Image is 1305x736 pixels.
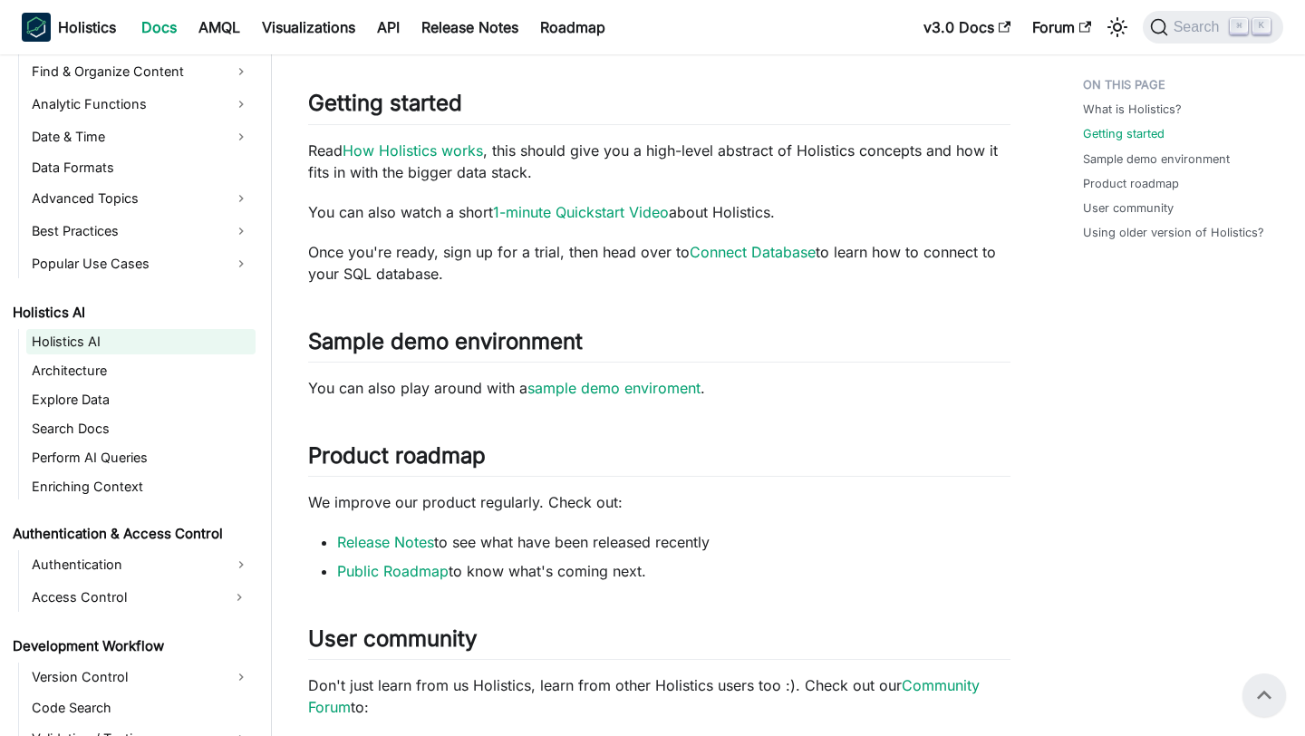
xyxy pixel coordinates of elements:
[527,379,701,397] a: sample demo enviroment
[7,521,256,547] a: Authentication & Access Control
[1083,224,1264,241] a: Using older version of Holistics?
[26,122,256,151] a: Date & Time
[26,217,256,246] a: Best Practices
[1083,175,1179,192] a: Product roadmap
[337,531,1010,553] li: to see what have been released recently
[308,241,1010,285] p: Once you're ready, sign up for a trial, then head over to to learn how to connect to your SQL dat...
[26,550,256,579] a: Authentication
[1083,101,1182,118] a: What is Holistics?
[26,445,256,470] a: Perform AI Queries
[308,140,1010,183] p: Read , this should give you a high-level abstract of Holistics concepts and how it fits in with t...
[308,625,1010,660] h2: User community
[411,13,529,42] a: Release Notes
[1230,18,1248,34] kbd: ⌘
[26,90,256,119] a: Analytic Functions
[251,13,366,42] a: Visualizations
[130,13,188,42] a: Docs
[26,387,256,412] a: Explore Data
[26,583,223,612] a: Access Control
[26,57,256,86] a: Find & Organize Content
[188,13,251,42] a: AMQL
[493,203,669,221] a: 1-minute Quickstart Video
[7,300,256,325] a: Holistics AI
[337,562,449,580] a: Public Roadmap
[26,329,256,354] a: Holistics AI
[1083,125,1165,142] a: Getting started
[913,13,1021,42] a: v3.0 Docs
[26,249,256,278] a: Popular Use Cases
[58,16,116,38] b: Holistics
[1083,150,1230,168] a: Sample demo environment
[26,663,256,692] a: Version Control
[7,634,256,659] a: Development Workflow
[26,184,256,213] a: Advanced Topics
[308,328,1010,363] h2: Sample demo environment
[26,474,256,499] a: Enriching Context
[1083,199,1174,217] a: User community
[1252,18,1271,34] kbd: K
[1143,11,1283,44] button: Search (Command+K)
[308,377,1010,399] p: You can also play around with a .
[690,243,816,261] a: Connect Database
[308,90,1010,124] h2: Getting started
[308,442,1010,477] h2: Product roadmap
[366,13,411,42] a: API
[308,674,1010,718] p: Don't just learn from us Holistics, learn from other Holistics users too :). Check out our to:
[337,533,434,551] a: Release Notes
[343,141,483,160] a: How Holistics works
[223,583,256,612] button: Expand sidebar category 'Access Control'
[26,358,256,383] a: Architecture
[337,560,1010,582] li: to know what's coming next.
[308,201,1010,223] p: You can also watch a short about Holistics.
[22,13,116,42] a: HolisticsHolistics
[26,155,256,180] a: Data Formats
[529,13,616,42] a: Roadmap
[1103,13,1132,42] button: Switch between dark and light mode (currently light mode)
[22,13,51,42] img: Holistics
[308,491,1010,513] p: We improve our product regularly. Check out:
[1021,13,1102,42] a: Forum
[26,416,256,441] a: Search Docs
[26,695,256,721] a: Code Search
[1242,673,1286,717] button: Scroll back to top
[1168,19,1231,35] span: Search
